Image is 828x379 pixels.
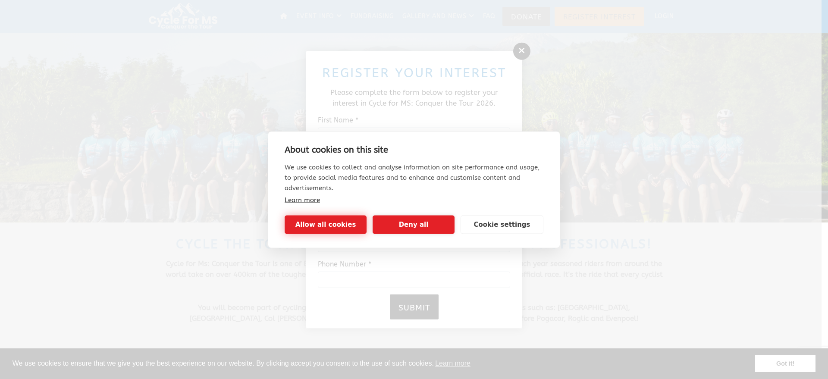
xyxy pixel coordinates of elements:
[461,215,543,234] button: Cookie settings
[285,162,543,193] p: We use cookies to collect and analyse information on site performance and usage, to provide socia...
[285,144,388,154] strong: About cookies on this site
[285,215,367,234] button: Allow all cookies
[373,215,455,234] button: Deny all
[285,196,320,204] a: Learn more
